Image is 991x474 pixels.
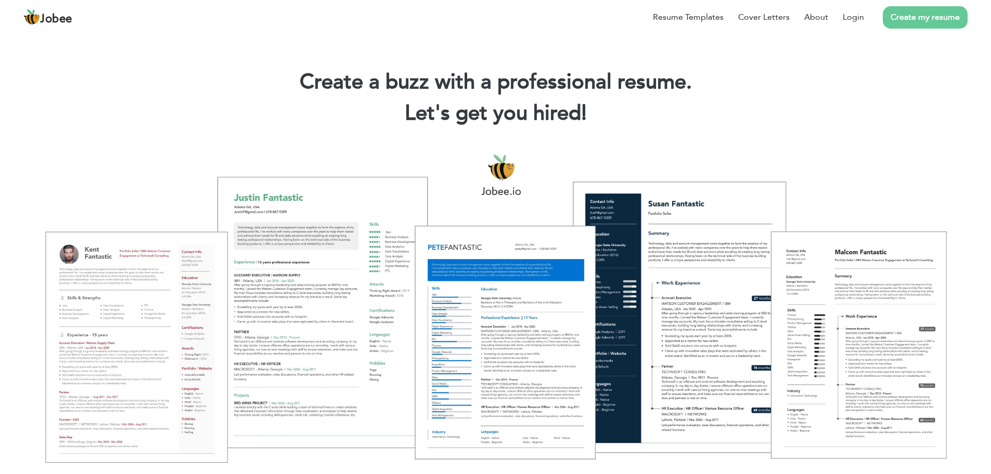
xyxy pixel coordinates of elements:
[23,9,72,25] a: Jobee
[804,11,828,23] a: About
[582,99,586,127] span: |
[456,99,587,127] span: get you hired!
[883,6,968,29] a: Create my resume
[653,11,724,23] a: Resume Templates
[738,11,790,23] a: Cover Letters
[16,69,975,96] h1: Create a buzz with a professional resume.
[843,11,864,23] a: Login
[16,100,975,127] h2: Let's
[40,14,72,25] span: Jobee
[23,9,40,25] img: jobee.io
